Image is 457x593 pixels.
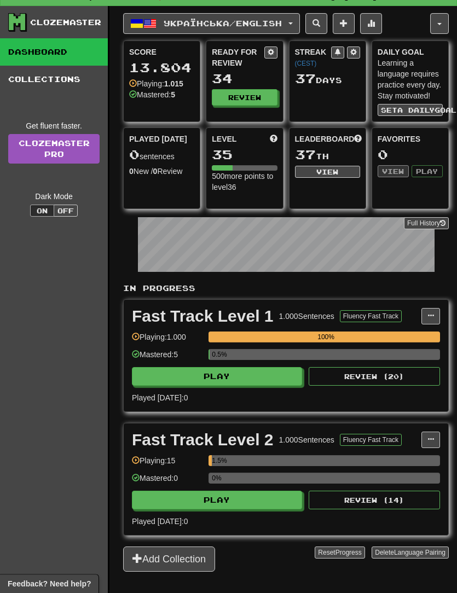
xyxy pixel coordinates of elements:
[8,120,100,131] div: Get fluent faster.
[305,13,327,34] button: Search sentences
[212,72,277,85] div: 34
[132,349,203,367] div: Mastered: 5
[212,171,277,193] div: 500 more points to level 36
[360,13,382,34] button: More stats
[171,90,175,99] strong: 5
[212,332,440,342] div: 100%
[295,72,360,86] div: Day s
[378,133,443,144] div: Favorites
[378,57,443,101] div: Learning a language requires practice every day. Stay motivated!
[378,104,443,116] button: Seta dailygoal
[335,549,362,556] span: Progress
[132,432,274,448] div: Fast Track Level 2
[279,311,334,322] div: 1.000 Sentences
[123,547,215,572] button: Add Collection
[295,133,355,144] span: Leaderboard
[378,148,443,161] div: 0
[340,310,402,322] button: Fluency Fast Track
[132,455,203,473] div: Playing: 15
[279,434,334,445] div: 1.000 Sentences
[212,133,236,144] span: Level
[132,517,188,526] span: Played [DATE]: 0
[212,89,277,106] button: Review
[129,147,140,162] span: 0
[212,46,264,68] div: Ready for Review
[30,17,101,28] div: Clozemaster
[295,147,316,162] span: 37
[132,308,274,324] div: Fast Track Level 1
[30,205,54,217] button: On
[315,547,365,559] button: ResetProgress
[164,19,282,28] span: Українська / English
[129,133,187,144] span: Played [DATE]
[372,547,449,559] button: DeleteLanguage Pairing
[295,46,331,68] div: Streak
[8,134,100,164] a: ClozemasterPro
[378,46,443,57] div: Daily Goal
[8,578,91,589] span: Open feedback widget
[354,133,362,144] span: This week in points, UTC
[8,191,100,202] div: Dark Mode
[309,491,440,509] button: Review (14)
[54,205,78,217] button: Off
[212,148,277,161] div: 35
[132,491,302,509] button: Play
[129,167,134,176] strong: 0
[132,332,203,350] div: Playing: 1.000
[129,89,175,100] div: Mastered:
[123,13,300,34] button: Українська/English
[394,549,446,556] span: Language Pairing
[132,393,188,402] span: Played [DATE]: 0
[378,165,409,177] button: View
[132,473,203,491] div: Mastered: 0
[129,148,194,162] div: sentences
[412,165,443,177] button: Play
[295,60,317,67] a: (CEST)
[295,71,316,86] span: 37
[333,13,355,34] button: Add sentence to collection
[153,167,158,176] strong: 0
[295,148,360,162] div: th
[397,106,435,114] span: a daily
[295,166,360,178] button: View
[164,79,183,88] strong: 1.015
[404,217,449,229] button: Full History
[129,78,183,89] div: Playing:
[129,46,194,57] div: Score
[129,61,194,74] div: 13.804
[340,434,402,446] button: Fluency Fast Track
[123,283,449,294] p: In Progress
[132,367,302,386] button: Play
[309,367,440,386] button: Review (20)
[270,133,277,144] span: Score more points to level up
[129,166,194,177] div: New / Review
